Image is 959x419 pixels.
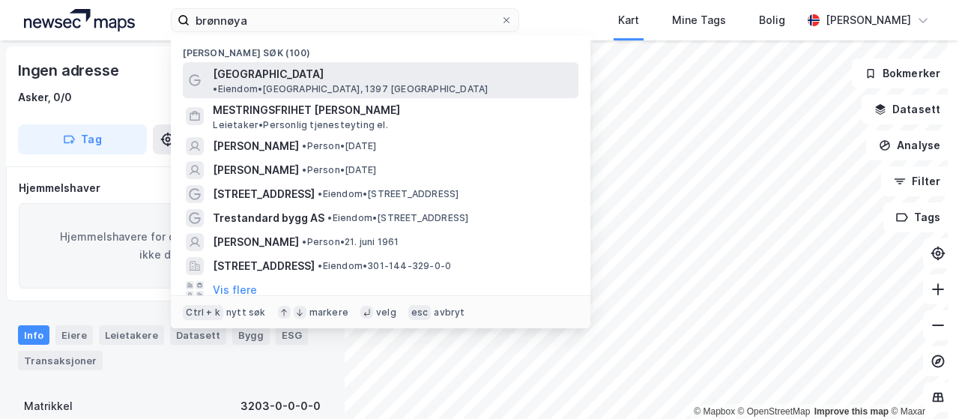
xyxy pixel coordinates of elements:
[327,212,468,224] span: Eiendom • [STREET_ADDRESS]
[213,119,387,131] span: Leietaker • Personlig tjenesteyting el.
[240,397,321,415] div: 3203-0-0-0-0
[18,124,147,154] button: Tag
[302,140,306,151] span: •
[213,233,299,251] span: [PERSON_NAME]
[213,281,257,299] button: Vis flere
[18,58,121,82] div: Ingen adresse
[276,325,308,345] div: ESG
[318,260,451,272] span: Eiendom • 301-144-329-0-0
[226,306,266,318] div: nytt søk
[302,140,376,152] span: Person • [DATE]
[18,325,49,345] div: Info
[738,406,811,417] a: OpenStreetMap
[826,11,911,29] div: [PERSON_NAME]
[884,347,959,419] iframe: Chat Widget
[183,304,223,319] div: Ctrl + k
[302,164,306,175] span: •
[852,58,953,88] button: Bokmerker
[18,351,103,370] div: Transaksjoner
[170,325,226,345] div: Datasett
[694,406,735,417] a: Mapbox
[213,83,488,95] span: Eiendom • [GEOGRAPHIC_DATA], 1397 [GEOGRAPHIC_DATA]
[376,306,396,318] div: velg
[759,11,785,29] div: Bolig
[309,306,348,318] div: markere
[881,166,953,196] button: Filter
[318,260,322,271] span: •
[302,164,376,176] span: Person • [DATE]
[672,11,726,29] div: Mine Tags
[213,257,315,275] span: [STREET_ADDRESS]
[318,188,322,199] span: •
[883,202,953,232] button: Tags
[434,306,465,318] div: avbryt
[24,9,135,31] img: logo.a4113a55bc3d86da70a041830d287a7e.svg
[213,161,299,179] span: [PERSON_NAME]
[213,209,324,227] span: Trestandard bygg AS
[318,188,459,200] span: Eiendom • [STREET_ADDRESS]
[213,185,315,203] span: [STREET_ADDRESS]
[99,325,164,345] div: Leietakere
[190,9,500,31] input: Søk på adresse, matrikkel, gårdeiere, leietakere eller personer
[19,179,326,197] div: Hjemmelshaver
[171,35,590,62] div: [PERSON_NAME] søk (100)
[55,325,93,345] div: Eiere
[18,88,72,106] div: Asker, 0/0
[814,406,889,417] a: Improve this map
[213,101,572,119] span: MESTRINGSFRIHET [PERSON_NAME]
[213,83,217,94] span: •
[213,137,299,155] span: [PERSON_NAME]
[19,203,326,289] div: Hjemmelshavere for denne eiendommen er ikke definert
[24,397,73,415] div: Matrikkel
[866,130,953,160] button: Analyse
[327,212,332,223] span: •
[302,236,306,247] span: •
[232,325,270,345] div: Bygg
[408,304,432,319] div: esc
[302,236,399,248] span: Person • 21. juni 1961
[618,11,639,29] div: Kart
[884,347,959,419] div: Kontrollprogram for chat
[213,65,324,83] span: [GEOGRAPHIC_DATA]
[862,94,953,124] button: Datasett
